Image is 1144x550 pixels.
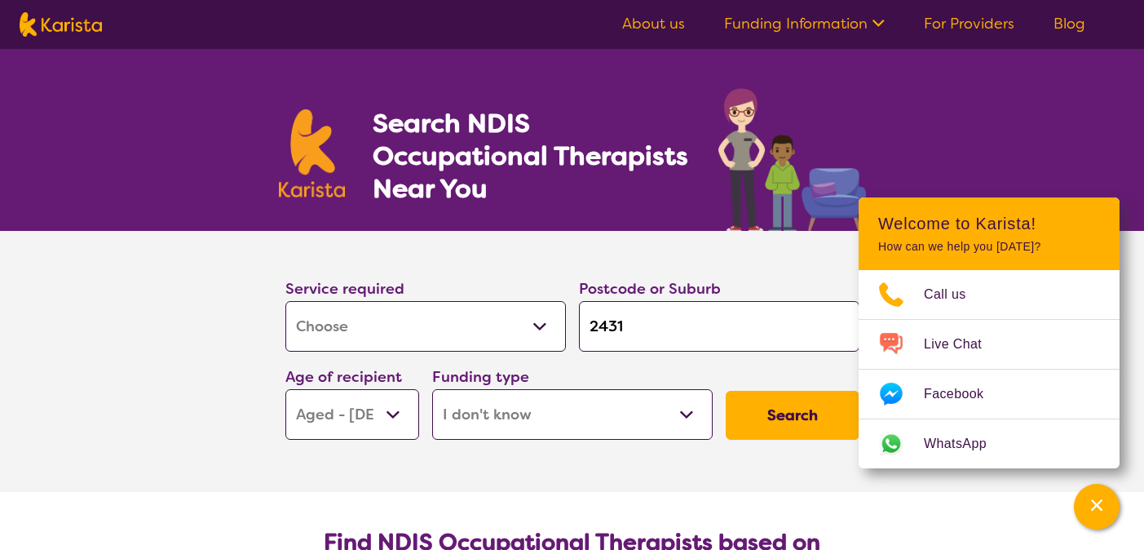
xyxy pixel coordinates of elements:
[726,391,859,440] button: Search
[20,12,102,37] img: Karista logo
[859,270,1120,468] ul: Choose channel
[285,279,404,299] label: Service required
[924,432,1006,456] span: WhatsApp
[1074,484,1120,530] button: Channel Menu
[579,301,859,352] input: Type
[859,197,1120,468] div: Channel Menu
[579,279,721,299] label: Postcode or Suburb
[718,88,866,231] img: occupational-therapy
[878,240,1100,254] p: How can we help you [DATE]?
[924,332,1001,357] span: Live Chat
[279,109,346,197] img: Karista logo
[859,419,1120,468] a: Web link opens in a new tab.
[432,367,529,387] label: Funding type
[285,367,402,387] label: Age of recipient
[924,14,1014,33] a: For Providers
[924,382,1003,406] span: Facebook
[622,14,685,33] a: About us
[878,214,1100,233] h2: Welcome to Karista!
[1053,14,1085,33] a: Blog
[724,14,885,33] a: Funding Information
[924,282,986,307] span: Call us
[373,107,690,205] h1: Search NDIS Occupational Therapists Near You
